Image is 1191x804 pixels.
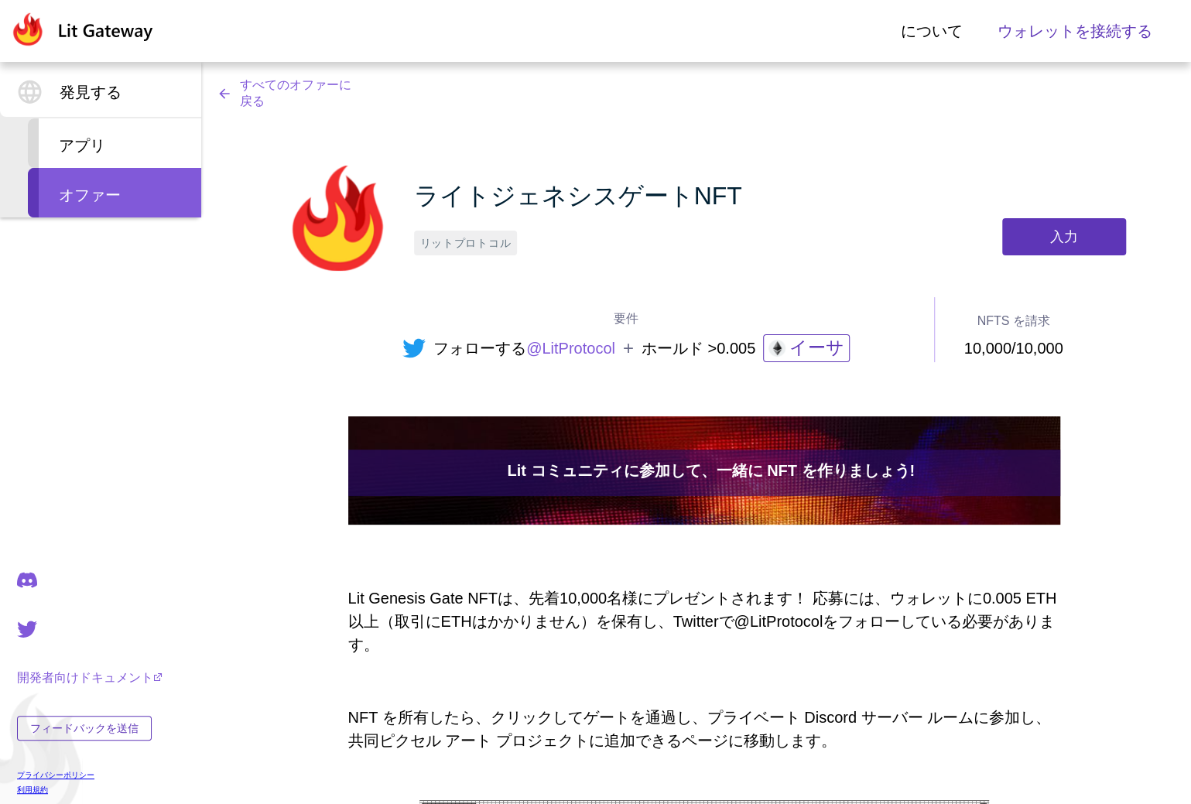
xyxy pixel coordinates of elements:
[59,137,105,154] font: アプリ
[1002,218,1126,255] button: 入力
[17,716,152,741] button: フィードバックを送信
[17,716,163,741] a: フィードバックを送信
[414,182,742,210] font: ライトジェネシスゲートNFT
[30,722,139,734] font: フィードバックを送信
[998,22,1152,39] font: ウォレットを接続する
[10,12,153,46] img: Lit Gatewayロゴ
[17,771,94,779] font: プライバシーポリシー
[614,312,638,325] font: 要件
[59,186,121,204] font: オファー
[623,337,634,358] font: +
[526,340,615,357] font: @LitProtocol
[17,671,153,684] font: 開発者向けドキュメント
[977,314,1049,327] font: NFTS を請求
[348,590,1057,653] font: Lit Genesis Gate NFTは、先着10,000名様にプレゼントされます！ 応募には、ウォレットに0.005 ETH以上（取引にETHはかかりません）を保有し、Twitterで@Li...
[901,19,963,43] a: について
[789,338,844,358] font: イーサ
[964,340,1063,357] font: 10,000/10,000
[526,337,615,360] a: @LitProtocol
[901,22,963,39] font: について
[507,462,915,479] font: Lit コミュニティに参加して、一緒に NFT を作りましょう!
[17,770,163,781] a: プライバシーポリシー
[17,785,48,794] font: 利用規約
[217,77,353,110] a: すべてのオファーに戻る
[1050,229,1078,245] font: 入力
[1004,181,1126,203] iframe: Twitter Follow Button
[348,709,1052,749] font: NFT を所有したら、クリックしてゲートを通過し、プライベート Discord サーバー ルームに参加し、共同ピクセル アート プロジェクトに追加できるページに移動します。
[642,340,755,357] font: ホールド >0.005
[17,670,163,686] a: 開発者向けドキュメント
[17,785,163,795] a: 利用規約
[60,84,121,101] font: 発見する
[433,340,526,357] font: フォローする
[420,237,512,249] font: リットプロトコル
[240,78,351,108] font: すべてのオファーに戻る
